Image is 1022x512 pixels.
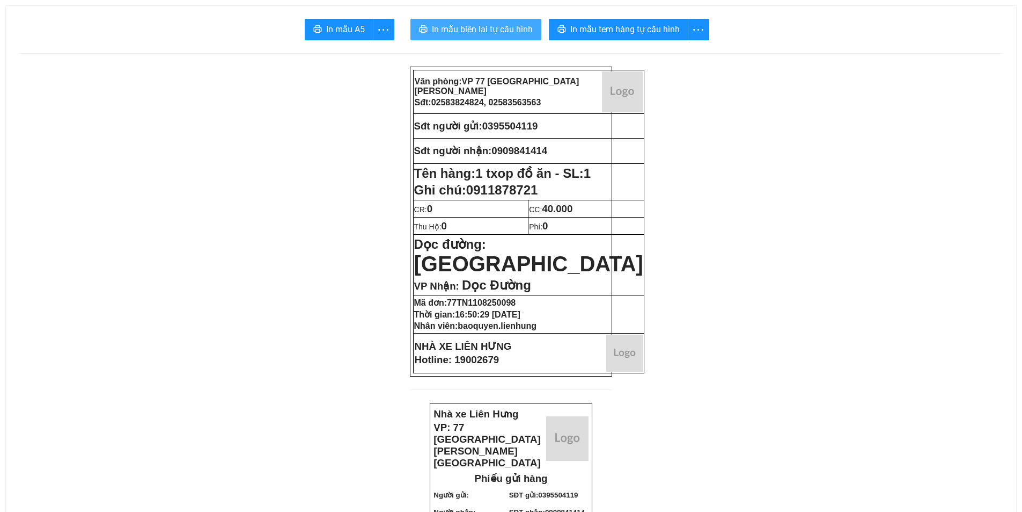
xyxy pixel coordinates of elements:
[688,23,709,37] span: more
[433,491,468,499] strong: Người gửi:
[546,416,589,461] img: logo
[415,341,512,352] strong: NHÀ XE LIÊN HƯNG
[414,321,536,330] strong: Nhân viên:
[509,491,578,499] strong: SĐT gửi:
[442,220,447,232] span: 0
[414,166,591,181] strong: Tên hàng:
[431,98,541,107] span: 02583824824, 02583563563
[482,120,538,132] span: 0395504119
[415,98,541,107] strong: Sđt:
[491,145,547,156] span: 0909841414
[419,25,428,35] span: printer
[414,237,643,274] strong: Dọc đường:
[529,222,548,231] span: Phí:
[529,205,572,214] span: CC:
[415,354,499,365] strong: Hotline: 19002679
[410,19,541,40] button: printerIn mẫu biên lai tự cấu hình
[313,25,322,35] span: printer
[373,19,394,40] button: more
[433,422,540,468] strong: VP: 77 [GEOGRAPHIC_DATA][PERSON_NAME][GEOGRAPHIC_DATA]
[447,298,516,307] span: 77TN1108250098
[475,166,591,181] span: 1 txop đồ ăn - SL:
[538,491,578,499] span: 0395504119
[462,278,531,292] span: Dọc Đường
[542,203,572,214] span: 40.000
[455,310,520,319] span: 16:50:29 [DATE]
[305,19,373,40] button: printerIn mẫu A5
[557,25,566,35] span: printer
[415,77,579,96] strong: Văn phòng:
[606,335,643,372] img: logo
[542,220,548,232] span: 0
[414,310,520,319] strong: Thời gian:
[688,19,709,40] button: more
[414,145,492,156] strong: Sđt người nhận:
[414,252,643,276] span: [GEOGRAPHIC_DATA]
[414,205,433,214] span: CR:
[584,166,591,181] span: 1
[414,222,447,231] span: Thu Hộ:
[326,23,365,36] span: In mẫu A5
[570,23,680,36] span: In mẫu tem hàng tự cấu hình
[458,321,536,330] span: baoquyen.lienhung
[373,23,394,37] span: more
[475,473,548,484] strong: Phiếu gửi hàng
[414,298,516,307] strong: Mã đơn:
[466,183,538,197] span: 0911878721
[549,19,688,40] button: printerIn mẫu tem hàng tự cấu hình
[415,77,579,96] span: VP 77 [GEOGRAPHIC_DATA][PERSON_NAME]
[427,203,432,214] span: 0
[433,408,518,420] strong: Nhà xe Liên Hưng
[602,71,643,112] img: logo
[414,120,482,132] strong: Sđt người gửi:
[414,280,459,292] span: VP Nhận:
[432,23,533,36] span: In mẫu biên lai tự cấu hình
[414,183,538,197] span: Ghi chú:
